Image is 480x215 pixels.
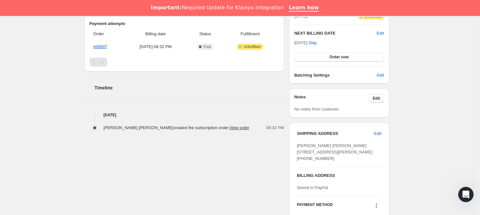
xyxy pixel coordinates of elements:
[90,27,124,41] th: Order
[126,44,185,50] span: [DATE] · 08:32 PM
[244,44,261,49] span: Unfulfilled
[84,112,284,118] h4: [DATE]
[377,30,384,37] button: Edit
[309,40,317,46] span: Skip
[289,4,319,12] a: Learn how
[266,125,284,131] span: 08:32 PM
[90,58,279,67] nav: Pagination
[369,94,384,103] button: Edit
[373,96,380,101] span: Edit
[126,31,185,37] span: Billing date
[297,185,328,190] span: Stored in PayPal
[458,187,474,202] iframe: Intercom live chat
[294,53,384,62] button: Order now
[294,40,317,45] span: [DATE] ·
[297,202,333,211] h3: PAYMENT METHOD
[297,130,374,137] h3: SHIPPING ADDRESS
[330,54,349,60] span: Order now
[294,30,377,37] h2: NEXT BILLING DATE
[373,70,388,80] button: Add
[151,4,284,11] div: Required Update for Klaviyo Integration
[294,72,376,79] h6: Batching Settings
[297,172,381,179] h3: BILLING ADDRESS
[203,44,211,49] span: Paid
[93,44,107,49] a: #69007
[297,143,373,161] span: [PERSON_NAME] [PERSON_NAME] [STREET_ADDRESS][PERSON_NAME] [PHONE_NUMBER]
[225,31,275,37] span: Fulfillment
[90,21,279,27] h2: Payment attempts
[374,130,381,137] span: Edit
[376,72,384,79] span: Add
[294,107,339,112] span: No notes from customer
[305,38,321,48] button: Skip
[151,4,182,11] b: Important:
[95,85,284,91] h2: Timeline
[189,31,221,37] span: Status
[370,128,385,139] button: Edit
[229,125,249,130] a: View order
[104,125,249,130] span: [PERSON_NAME] [PERSON_NAME] created the subscription order.
[294,94,369,103] h3: Notes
